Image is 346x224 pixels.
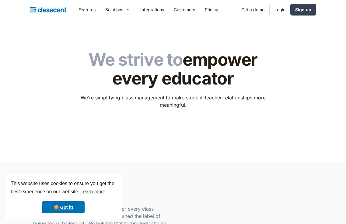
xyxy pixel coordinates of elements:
[76,94,270,109] p: We’re simplifying class management to make student-teacher relationships more meaningful.
[105,6,123,13] div: Solutions
[74,3,100,16] a: Features
[5,174,122,219] div: cookieconsent
[79,187,106,196] a: learn more about cookies
[135,3,169,16] a: Integrations
[270,3,290,16] a: Login
[42,201,85,213] a: dismiss cookie message
[169,3,200,16] a: Customers
[76,50,270,88] h1: empower every educator
[236,3,269,16] a: Get a demo
[89,49,183,70] span: We strive to
[200,3,223,16] a: Pricing
[290,4,316,16] a: Sign up
[100,3,135,16] div: Solutions
[295,6,311,13] div: Sign up
[11,180,116,196] span: This website uses cookies to ensure you get the best experience on our website.
[30,5,66,14] a: home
